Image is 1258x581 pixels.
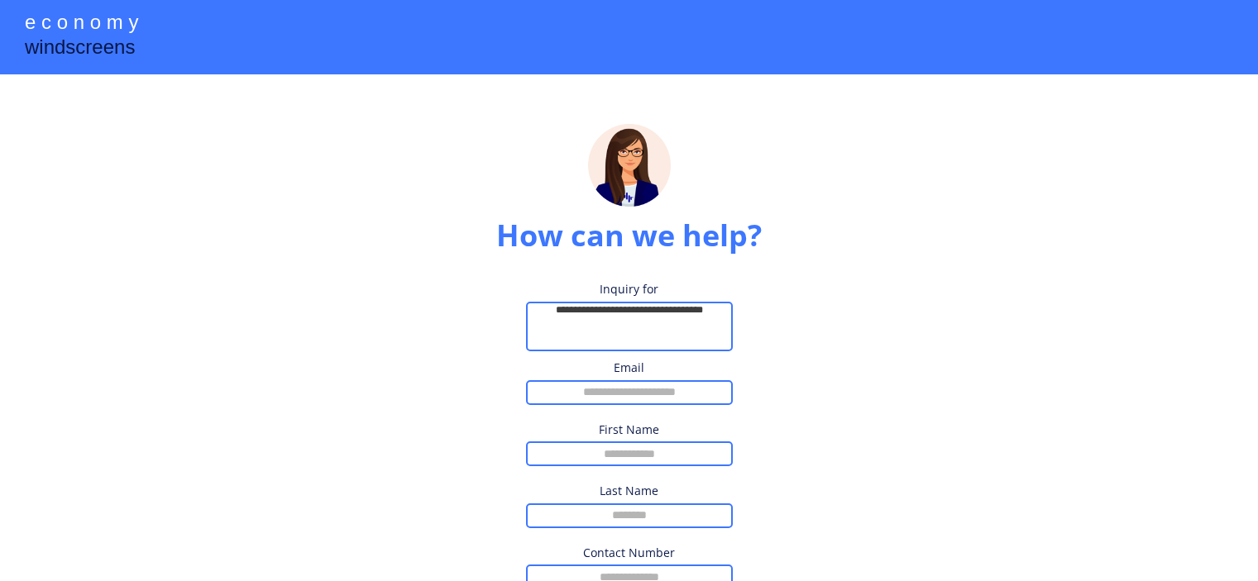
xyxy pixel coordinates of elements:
div: How can we help? [496,215,762,256]
div: First Name [547,421,712,438]
img: madeline.png [588,124,671,207]
div: e c o n o m y [25,8,138,40]
div: Contact Number [547,545,712,561]
div: Inquiry for [547,281,712,298]
div: Email [547,360,712,376]
div: Last Name [547,483,712,499]
div: windscreens [25,33,135,65]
